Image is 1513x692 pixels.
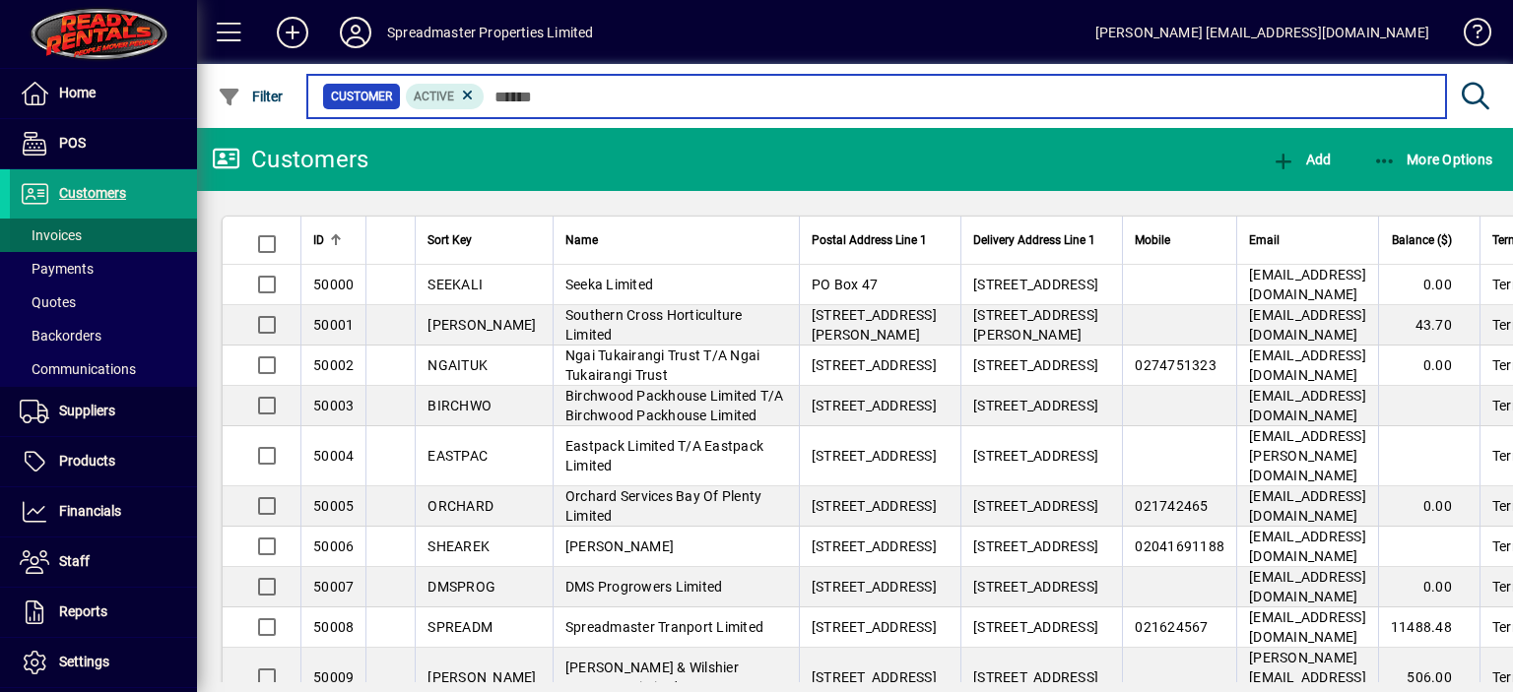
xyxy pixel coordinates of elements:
[1267,142,1336,177] button: Add
[565,229,598,251] span: Name
[1249,529,1366,564] span: [EMAIL_ADDRESS][DOMAIN_NAME]
[1095,17,1429,48] div: [PERSON_NAME] [EMAIL_ADDRESS][DOMAIN_NAME]
[565,347,760,383] span: Ngai Tukairangi Trust T/A Ngai Tukairangi Trust
[812,619,937,635] span: [STREET_ADDRESS]
[565,307,743,343] span: Southern Cross Horticulture Limited
[973,498,1098,514] span: [STREET_ADDRESS]
[812,579,937,595] span: [STREET_ADDRESS]
[812,277,878,292] span: PO Box 47
[261,15,324,50] button: Add
[10,285,197,319] a: Quotes
[973,357,1098,373] span: [STREET_ADDRESS]
[1249,347,1366,383] span: [EMAIL_ADDRESS][DOMAIN_NAME]
[1249,307,1366,343] span: [EMAIL_ADDRESS][DOMAIN_NAME]
[387,17,593,48] div: Spreadmaster Properties Limited
[10,537,197,587] a: Staff
[10,352,197,386] a: Communications
[313,317,354,333] span: 50001
[313,538,354,554] span: 50006
[973,669,1098,685] span: [STREET_ADDRESS]
[213,79,289,114] button: Filter
[1249,569,1366,604] span: [EMAIL_ADDRESS][DOMAIN_NAME]
[1249,388,1366,423] span: [EMAIL_ADDRESS][DOMAIN_NAME]
[565,388,784,423] span: Birchwood Packhouse Limited T/A Birchwood Packhouse Limited
[1378,567,1480,607] td: 0.00
[313,579,354,595] span: 50007
[565,438,763,473] span: Eastpack Limited T/A Eastpack Limited
[313,277,354,292] span: 50000
[1249,428,1366,483] span: [EMAIL_ADDRESS][PERSON_NAME][DOMAIN_NAME]
[10,387,197,436] a: Suppliers
[973,229,1095,251] span: Delivery Address Line 1
[10,437,197,486] a: Products
[10,487,197,536] a: Financials
[10,219,197,252] a: Invoices
[59,185,126,201] span: Customers
[20,361,136,377] span: Communications
[10,69,197,118] a: Home
[812,448,937,464] span: [STREET_ADDRESS]
[218,89,284,104] span: Filter
[812,307,937,343] span: [STREET_ADDRESS][PERSON_NAME]
[59,403,115,418] span: Suppliers
[59,603,107,619] span: Reports
[1272,152,1331,167] span: Add
[428,448,488,464] span: EASTPAC
[1391,229,1470,251] div: Balance ($)
[428,229,472,251] span: Sort Key
[406,84,485,109] mat-chip: Activation Status: Active
[1368,142,1498,177] button: More Options
[324,15,387,50] button: Profile
[428,579,495,595] span: DMSPROG
[428,538,490,554] span: SHEAREK
[414,90,454,103] span: Active
[565,488,762,524] span: Orchard Services Bay Of Plenty Limited
[1373,152,1493,167] span: More Options
[1378,486,1480,527] td: 0.00
[812,669,937,685] span: [STREET_ADDRESS]
[565,579,723,595] span: DMS Progrowers Limited
[428,398,492,413] span: BIRCHWO
[313,398,354,413] span: 50003
[973,277,1098,292] span: [STREET_ADDRESS]
[1449,4,1488,68] a: Knowledge Base
[20,261,94,277] span: Payments
[59,553,90,569] span: Staff
[428,317,536,333] span: [PERSON_NAME]
[59,85,96,100] span: Home
[973,579,1098,595] span: [STREET_ADDRESS]
[313,498,354,514] span: 50005
[1378,305,1480,346] td: 43.70
[20,227,82,243] span: Invoices
[1392,229,1452,251] span: Balance ($)
[973,538,1098,554] span: [STREET_ADDRESS]
[812,398,937,413] span: [STREET_ADDRESS]
[20,294,76,310] span: Quotes
[1135,229,1170,251] span: Mobile
[20,328,101,344] span: Backorders
[812,229,927,251] span: Postal Address Line 1
[1378,346,1480,386] td: 0.00
[313,357,354,373] span: 50002
[1249,609,1366,645] span: [EMAIL_ADDRESS][DOMAIN_NAME]
[1249,267,1366,302] span: [EMAIL_ADDRESS][DOMAIN_NAME]
[10,119,197,168] a: POS
[313,619,354,635] span: 50008
[10,588,197,637] a: Reports
[59,503,121,519] span: Financials
[428,498,493,514] span: ORCHARD
[428,277,483,292] span: SEEKALI
[59,135,86,151] span: POS
[428,357,488,373] span: NGAITUK
[565,229,787,251] div: Name
[1135,229,1224,251] div: Mobile
[1378,265,1480,305] td: 0.00
[812,357,937,373] span: [STREET_ADDRESS]
[313,229,324,251] span: ID
[10,638,197,687] a: Settings
[812,498,937,514] span: [STREET_ADDRESS]
[212,144,368,175] div: Customers
[59,453,115,469] span: Products
[973,448,1098,464] span: [STREET_ADDRESS]
[1135,357,1217,373] span: 0274751323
